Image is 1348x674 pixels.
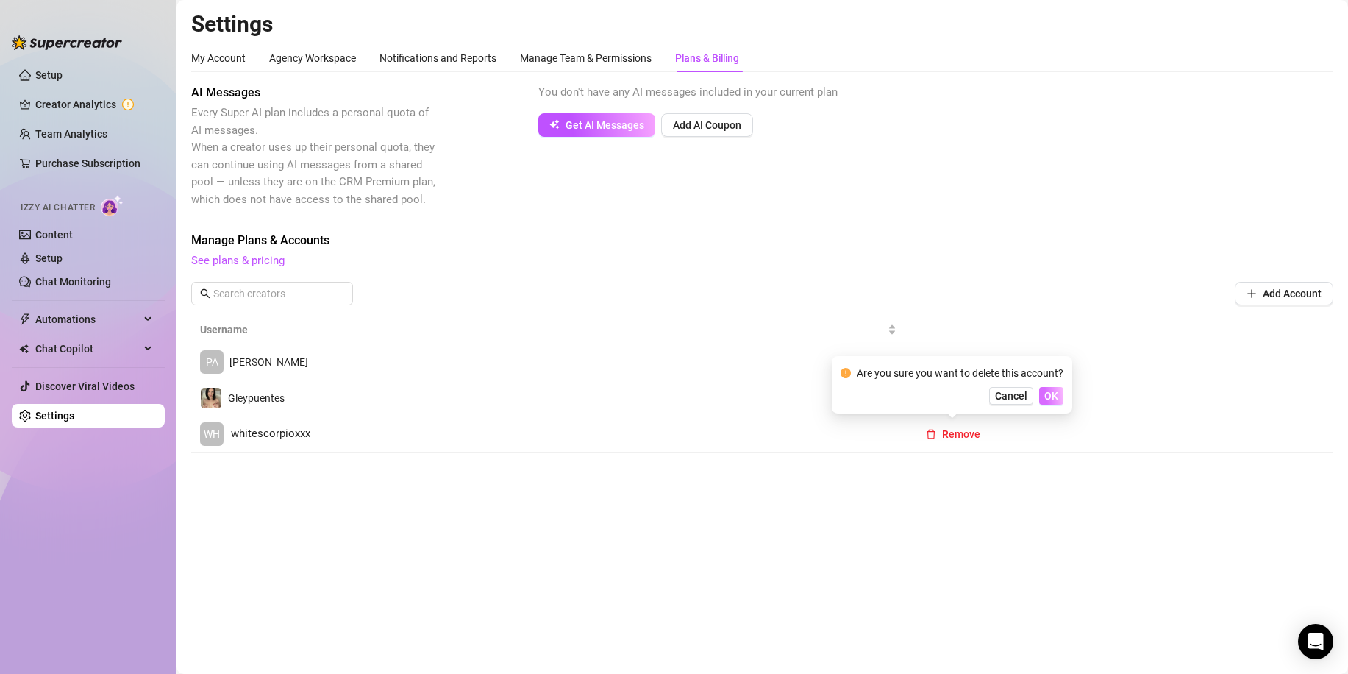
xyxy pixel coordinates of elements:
div: My Account [191,50,246,66]
a: Chat Monitoring [35,276,111,288]
img: AI Chatter [101,195,124,216]
span: You don't have any AI messages included in your current plan [538,85,838,99]
span: search [200,288,210,299]
button: Add Account [1235,282,1333,305]
img: Gleypuentes [201,388,221,408]
img: Chat Copilot [19,344,29,354]
a: Team Analytics [35,128,107,140]
span: Chat Copilot [35,337,140,361]
span: OK [1044,390,1058,402]
span: delete [926,429,936,439]
span: Cancel [995,390,1027,402]
span: whitescorpioxxx [231,425,310,443]
div: Plans & Billing [675,50,739,66]
div: Open Intercom Messenger [1298,624,1333,659]
span: Izzy AI Chatter [21,201,95,215]
div: Manage Team & Permissions [520,50,652,66]
button: Get AI Messages [538,113,655,137]
a: Purchase Subscription [35,152,153,175]
div: Agency Workspace [269,50,356,66]
button: OK [1039,387,1063,405]
a: Setup [35,69,63,81]
span: Every Super AI plan includes a personal quota of AI messages. When a creator uses up their person... [191,106,435,206]
button: Cancel [989,387,1033,405]
span: PA [206,354,218,370]
span: Add AI Coupon [673,119,741,131]
span: Remove [942,428,980,440]
button: Remove [914,350,992,374]
button: Remove [914,422,992,446]
h2: Settings [191,10,1333,38]
a: Discover Viral Videos [35,380,135,392]
span: Get AI Messages [566,119,644,131]
span: AI Messages [191,84,438,102]
div: Are you sure you want to delete this account? [857,365,1063,381]
a: Content [35,229,73,241]
input: Search creators [213,285,332,302]
a: See plans & pricing [191,254,285,267]
span: [PERSON_NAME] [229,356,308,368]
span: WH [204,426,220,442]
a: Setup [35,252,63,264]
th: Username [191,316,905,344]
div: Notifications and Reports [379,50,496,66]
a: WHwhitescorpioxxx [200,422,896,446]
span: exclamation-circle [841,368,851,378]
a: Settings [35,410,74,422]
span: thunderbolt [19,313,31,325]
span: Gleypuentes [228,392,285,404]
span: Add Account [1263,288,1322,299]
span: Manage Plans & Accounts [191,232,1333,249]
a: Creator Analytics exclamation-circle [35,93,153,116]
span: Username [200,322,885,338]
img: logo-BBDzfeDw.svg [12,35,122,50]
span: Automations [35,308,140,331]
span: plus [1247,288,1257,299]
button: Add AI Coupon [661,113,753,137]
